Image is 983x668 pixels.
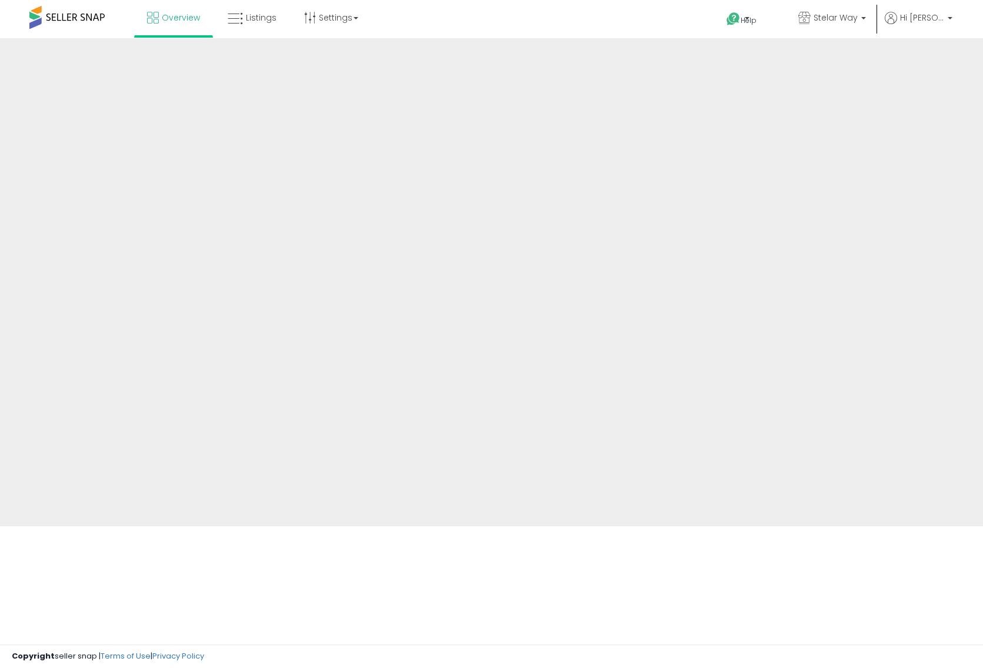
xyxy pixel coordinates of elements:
[162,12,200,24] span: Overview
[885,12,952,38] a: Hi [PERSON_NAME]
[814,12,858,24] span: Stelar Way
[900,12,944,24] span: Hi [PERSON_NAME]
[741,15,757,25] span: Help
[246,12,276,24] span: Listings
[726,12,741,26] i: Get Help
[717,3,779,38] a: Help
